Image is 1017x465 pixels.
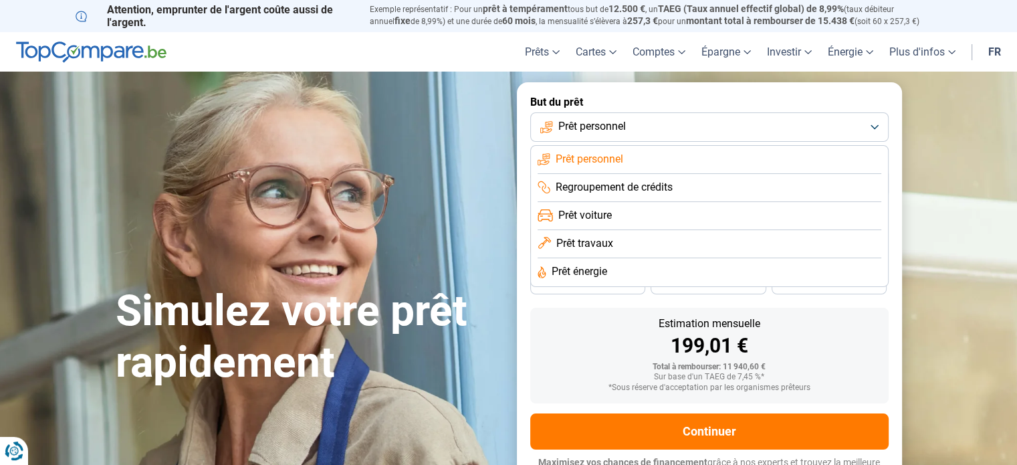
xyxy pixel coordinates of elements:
[627,15,658,26] span: 257,3 €
[820,32,881,72] a: Énergie
[881,32,964,72] a: Plus d'infos
[759,32,820,72] a: Investir
[558,208,612,223] span: Prêt voiture
[483,3,568,14] span: prêt à tempérament
[814,280,844,288] span: 24 mois
[625,32,693,72] a: Comptes
[541,363,878,372] div: Total à rembourser: 11 940,60 €
[541,318,878,329] div: Estimation mensuelle
[370,3,942,27] p: Exemple représentatif : Pour un tous but de , un (taux débiteur annuel de 8,99%) et une durée de ...
[658,3,844,14] span: TAEG (Taux annuel effectif global) de 8,99%
[552,264,607,279] span: Prêt énergie
[608,3,645,14] span: 12.500 €
[693,280,723,288] span: 30 mois
[558,119,626,134] span: Prêt personnel
[530,112,889,142] button: Prêt personnel
[556,236,613,251] span: Prêt travaux
[76,3,354,29] p: Attention, emprunter de l'argent coûte aussi de l'argent.
[686,15,855,26] span: montant total à rembourser de 15.438 €
[116,286,501,389] h1: Simulez votre prêt rapidement
[693,32,759,72] a: Épargne
[502,15,536,26] span: 60 mois
[394,15,411,26] span: fixe
[530,413,889,450] button: Continuer
[517,32,568,72] a: Prêts
[556,152,623,167] span: Prêt personnel
[530,96,889,108] label: But du prêt
[16,41,166,63] img: TopCompare
[541,373,878,382] div: Sur base d'un TAEG de 7,45 %*
[568,32,625,72] a: Cartes
[573,280,602,288] span: 36 mois
[541,336,878,356] div: 199,01 €
[556,180,673,195] span: Regroupement de crédits
[980,32,1009,72] a: fr
[541,383,878,393] div: *Sous réserve d'acceptation par les organismes prêteurs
